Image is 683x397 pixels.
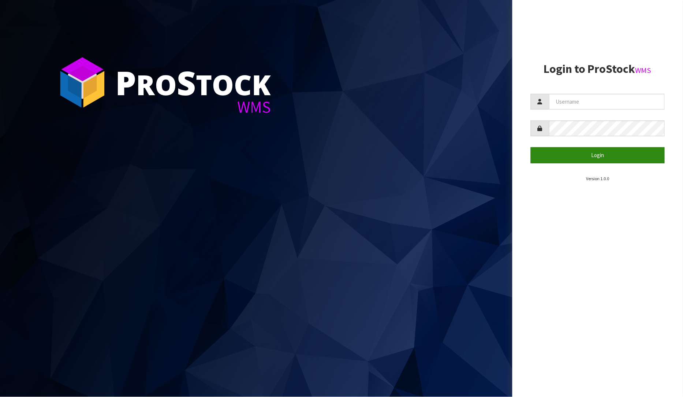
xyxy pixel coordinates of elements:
[115,99,271,115] div: WMS
[549,94,665,110] input: Username
[115,66,271,99] div: ro tock
[531,63,665,75] h2: Login to ProStock
[531,147,665,163] button: Login
[55,55,110,110] img: ProStock Cube
[635,66,652,75] small: WMS
[586,176,609,181] small: Version 1.0.0
[177,60,196,105] span: S
[115,60,136,105] span: P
